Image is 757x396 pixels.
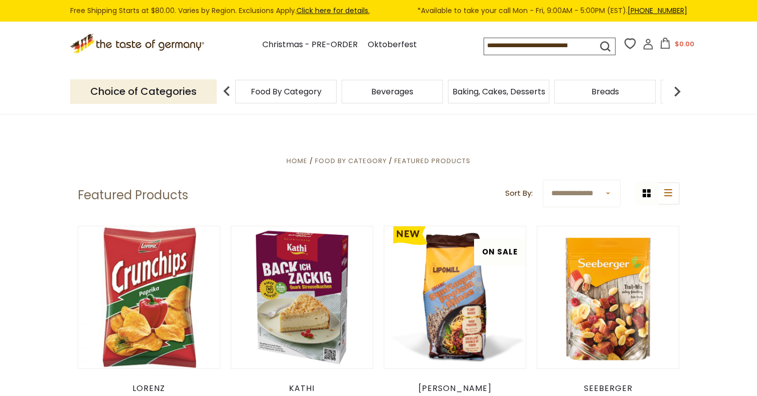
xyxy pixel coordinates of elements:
[286,156,308,166] a: Home
[296,6,370,16] a: Click here for details.
[384,383,527,393] div: [PERSON_NAME]
[591,88,619,95] a: Breads
[384,226,526,368] img: Lamotte Organic Meatless "Bolognese" Mix, high Protein, 75g
[371,88,413,95] a: Beverages
[78,383,221,393] div: Lorenz
[537,383,680,393] div: Seeberger
[70,5,687,17] div: Free Shipping Starts at $80.00. Varies by Region. Exclusions Apply.
[628,6,687,16] a: [PHONE_NUMBER]
[452,88,545,95] a: Baking, Cakes, Desserts
[667,81,687,101] img: next arrow
[417,5,687,17] span: *Available to take your call Mon - Fri, 9:00AM - 5:00PM (EST).
[231,226,373,368] img: Kathi German Quark Cheese Crumble Cake Mix, 545g
[537,226,679,368] img: Seeberger Gourmet "Trail Mix" (Peanuts, Bananas, Rhubarb, Almonds), 150g (5.3oz)
[262,38,358,52] a: Christmas - PRE-ORDER
[656,38,698,53] button: $0.00
[368,38,417,52] a: Oktoberfest
[315,156,387,166] a: Food By Category
[675,39,694,49] span: $0.00
[78,188,188,203] h1: Featured Products
[251,88,322,95] a: Food By Category
[78,226,220,368] img: Lorenz Crunch Chips with Mild Paprika in Bag 5.3 oz - DEAL
[70,79,217,104] p: Choice of Categories
[505,187,533,200] label: Sort By:
[217,81,237,101] img: previous arrow
[394,156,471,166] a: Featured Products
[231,383,374,393] div: Kathi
